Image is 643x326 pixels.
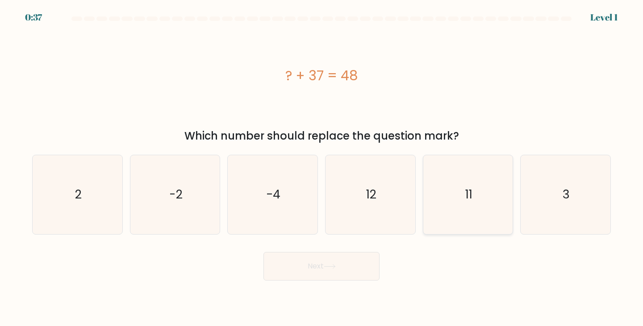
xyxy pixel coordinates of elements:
[590,11,618,24] div: Level 1
[169,186,183,203] text: -2
[38,128,605,144] div: Which number should replace the question mark?
[75,186,82,203] text: 2
[366,186,376,203] text: 12
[266,186,280,203] text: -4
[25,11,42,24] div: 0:37
[32,66,611,86] div: ? + 37 = 48
[465,186,472,203] text: 11
[563,186,570,203] text: 3
[263,252,380,281] button: Next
